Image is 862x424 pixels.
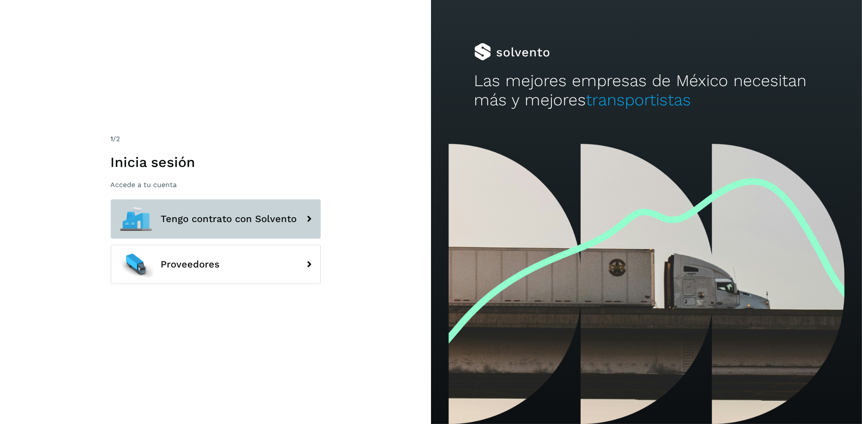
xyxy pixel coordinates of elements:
h1: Inicia sesión [111,154,321,170]
h2: Las mejores empresas de México necesitan más y mejores [474,71,819,110]
span: Proveedores [161,259,220,270]
div: /2 [111,134,321,144]
span: Tengo contrato con Solvento [161,214,297,224]
span: 1 [111,135,113,143]
button: Proveedores [111,245,321,284]
button: Tengo contrato con Solvento [111,199,321,239]
p: Accede a tu cuenta [111,181,321,189]
span: transportistas [586,90,691,109]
